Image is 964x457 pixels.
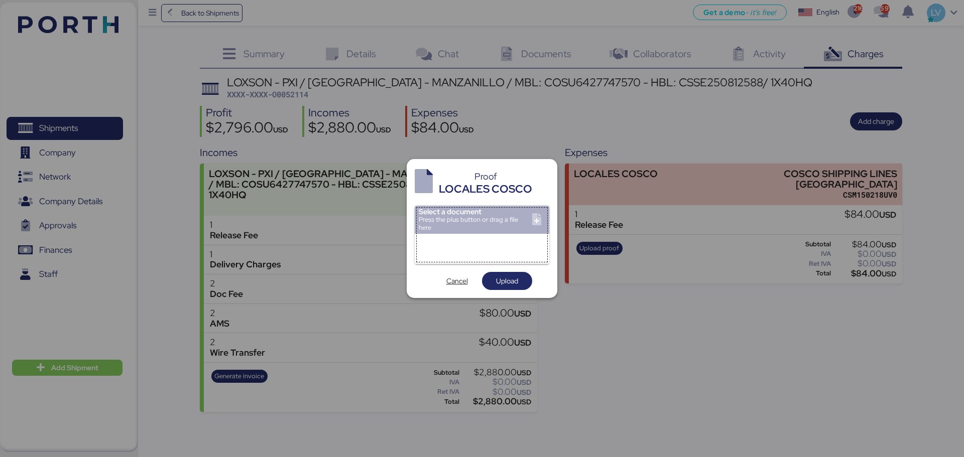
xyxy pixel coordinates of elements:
button: Upload [482,272,532,290]
button: Cancel [432,272,482,290]
div: Proof [439,172,532,181]
div: LOCALES COSCO [439,181,532,197]
span: Upload [496,275,518,287]
span: Cancel [446,275,468,287]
